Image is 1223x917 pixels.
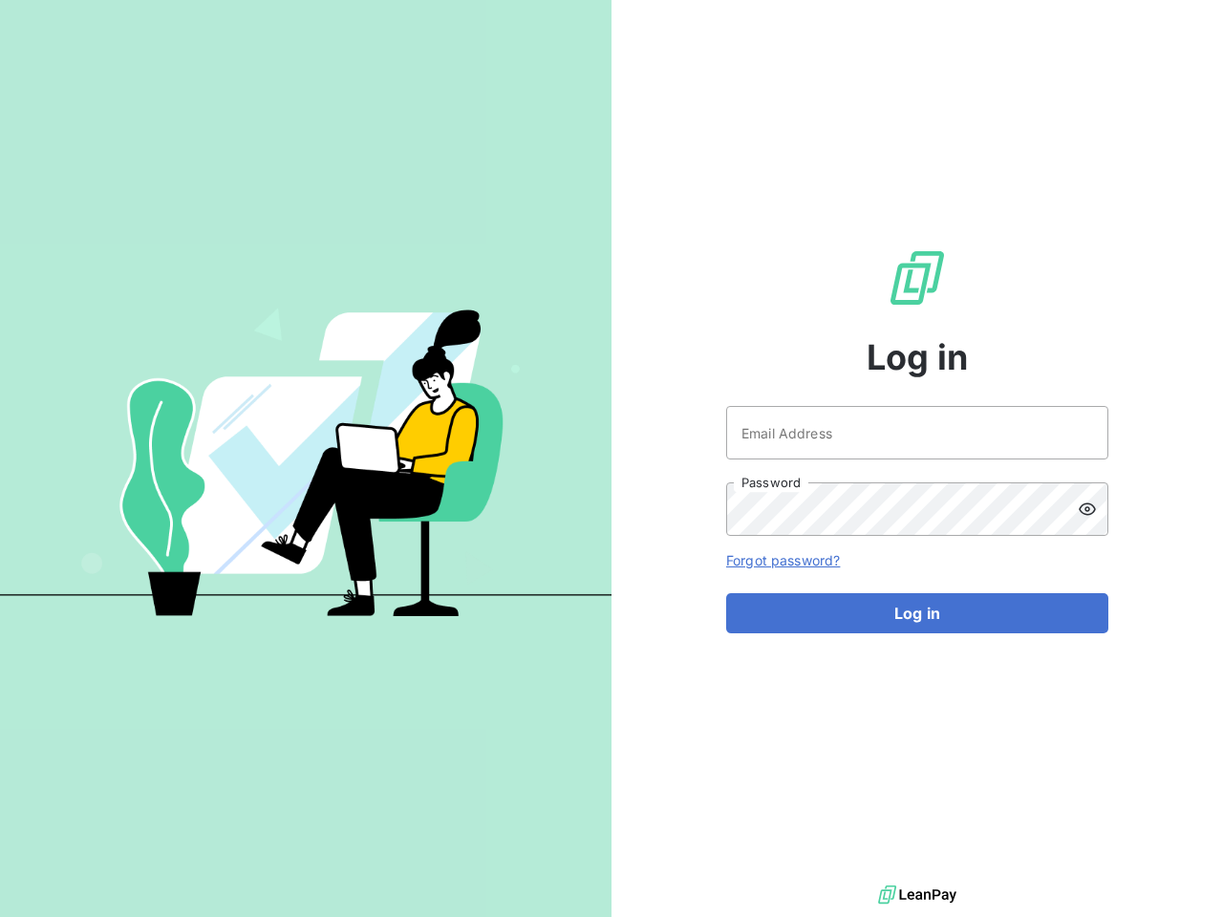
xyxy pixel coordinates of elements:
[887,247,948,309] img: LeanPay Logo
[726,593,1108,633] button: Log in
[867,331,969,383] span: Log in
[726,406,1108,459] input: placeholder
[726,552,840,568] a: Forgot password?
[878,881,956,909] img: logo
